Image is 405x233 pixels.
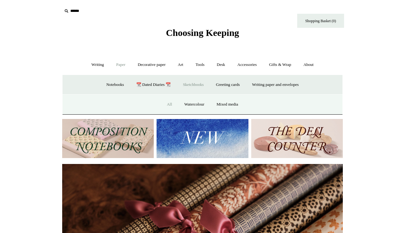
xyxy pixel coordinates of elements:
[232,57,262,73] a: Accessories
[251,119,343,158] img: The Deli Counter
[157,119,248,158] img: New.jpg__PID:f73bdf93-380a-4a35-bcfe-7823039498e1
[190,57,210,73] a: Tools
[86,57,110,73] a: Writing
[166,27,239,38] span: Choosing Keeping
[177,77,209,93] a: Sketchbooks
[62,119,154,158] img: 202302 Composition ledgers.jpg__PID:69722ee6-fa44-49dd-a067-31375e5d54ec
[166,32,239,37] a: Choosing Keeping
[179,96,210,113] a: Watercolour
[131,77,176,93] a: 📆 Dated Diaries 📆
[172,57,189,73] a: Art
[111,57,131,73] a: Paper
[298,57,319,73] a: About
[211,57,231,73] a: Desk
[297,14,344,28] a: Shopping Basket (0)
[132,57,171,73] a: Decorative paper
[161,96,178,113] a: All
[263,57,297,73] a: Gifts & Wrap
[101,77,129,93] a: Notebooks
[211,96,244,113] a: Mixed media
[210,77,245,93] a: Greeting cards
[247,77,304,93] a: Writing paper and envelopes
